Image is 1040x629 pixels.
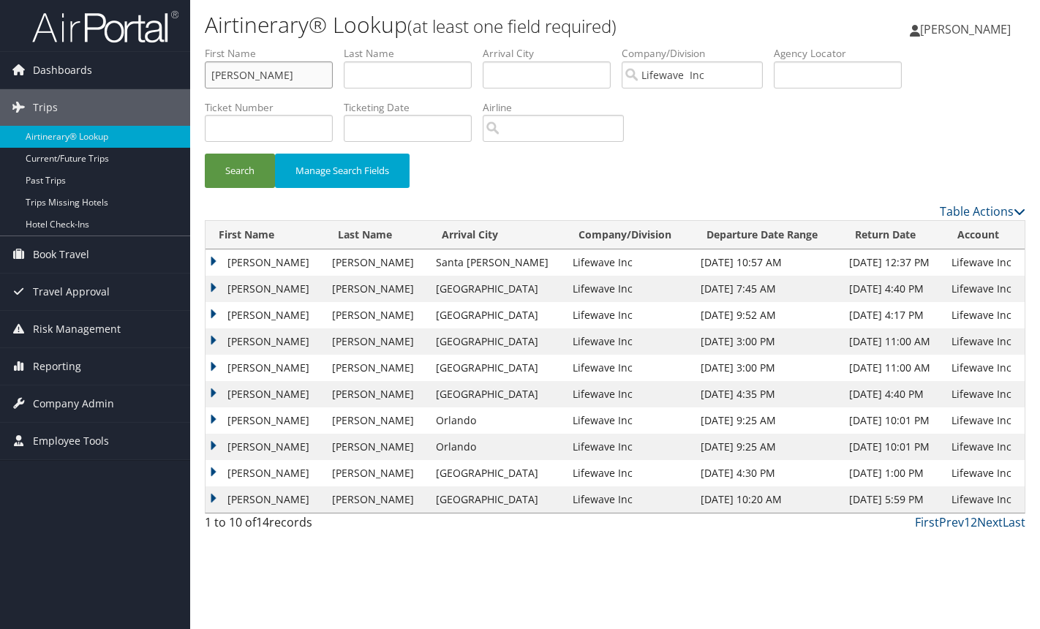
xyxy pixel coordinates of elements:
td: Lifewave Inc [944,249,1025,276]
td: [DATE] 4:35 PM [693,381,841,407]
td: [DATE] 4:40 PM [842,276,945,302]
td: Lifewave Inc [944,460,1025,486]
td: [PERSON_NAME] [325,381,429,407]
td: [PERSON_NAME] [325,486,429,513]
td: Lifewave Inc [565,355,693,381]
td: [PERSON_NAME] [206,460,325,486]
td: Lifewave Inc [565,249,693,276]
td: [GEOGRAPHIC_DATA] [429,486,565,513]
span: 14 [256,514,269,530]
td: [PERSON_NAME] [206,486,325,513]
td: Lifewave Inc [565,276,693,302]
label: Last Name [344,46,483,61]
td: [GEOGRAPHIC_DATA] [429,381,565,407]
td: [DATE] 10:20 AM [693,486,841,513]
td: [DATE] 4:30 PM [693,460,841,486]
div: 1 to 10 of records [205,513,393,538]
td: [DATE] 10:01 PM [842,407,945,434]
td: [DATE] 10:57 AM [693,249,841,276]
a: Prev [939,514,964,530]
span: Reporting [33,348,81,385]
h1: Airtinerary® Lookup [205,10,752,40]
td: [DATE] 9:25 AM [693,407,841,434]
small: (at least one field required) [407,14,617,38]
td: [PERSON_NAME] [206,434,325,460]
td: [DATE] 3:00 PM [693,355,841,381]
td: [PERSON_NAME] [325,460,429,486]
span: Company Admin [33,385,114,422]
td: [DATE] 7:45 AM [693,276,841,302]
td: [DATE] 1:00 PM [842,460,945,486]
th: Last Name: activate to sort column ascending [325,221,429,249]
td: Lifewave Inc [565,328,693,355]
span: Trips [33,89,58,126]
td: [PERSON_NAME] [325,434,429,460]
span: Dashboards [33,52,92,88]
a: 2 [971,514,977,530]
td: [DATE] 9:25 AM [693,434,841,460]
th: First Name: activate to sort column ascending [206,221,325,249]
label: Airline [483,100,635,115]
th: Return Date: activate to sort column ascending [842,221,945,249]
td: [PERSON_NAME] [206,407,325,434]
span: Book Travel [33,236,89,273]
td: [DATE] 3:00 PM [693,328,841,355]
td: Lifewave Inc [565,434,693,460]
td: [PERSON_NAME] [206,355,325,381]
th: Departure Date Range: activate to sort column ascending [693,221,841,249]
td: [GEOGRAPHIC_DATA] [429,355,565,381]
td: Lifewave Inc [944,302,1025,328]
td: [DATE] 12:37 PM [842,249,945,276]
label: Ticketing Date [344,100,483,115]
span: [PERSON_NAME] [920,21,1011,37]
a: Table Actions [940,203,1025,219]
span: Risk Management [33,311,121,347]
a: [PERSON_NAME] [910,7,1025,51]
td: Orlando [429,407,565,434]
td: [DATE] 5:59 PM [842,486,945,513]
button: Search [205,154,275,188]
td: [DATE] 4:17 PM [842,302,945,328]
td: [PERSON_NAME] [325,355,429,381]
td: Lifewave Inc [565,486,693,513]
label: Company/Division [622,46,774,61]
a: 1 [964,514,971,530]
td: Lifewave Inc [944,276,1025,302]
td: [PERSON_NAME] [206,328,325,355]
td: [PERSON_NAME] [325,328,429,355]
th: Arrival City: activate to sort column ascending [429,221,565,249]
label: Ticket Number [205,100,344,115]
td: [PERSON_NAME] [206,249,325,276]
td: [DATE] 11:00 AM [842,355,945,381]
img: airportal-logo.png [32,10,178,44]
td: Lifewave Inc [944,381,1025,407]
th: Account: activate to sort column ascending [944,221,1025,249]
td: [GEOGRAPHIC_DATA] [429,328,565,355]
td: [GEOGRAPHIC_DATA] [429,276,565,302]
a: Last [1003,514,1025,530]
span: Travel Approval [33,274,110,310]
label: Agency Locator [774,46,913,61]
td: Lifewave Inc [565,460,693,486]
span: Employee Tools [33,423,109,459]
td: Lifewave Inc [565,381,693,407]
td: Lifewave Inc [565,302,693,328]
td: [DATE] 9:52 AM [693,302,841,328]
label: Arrival City [483,46,622,61]
td: [DATE] 11:00 AM [842,328,945,355]
td: Orlando [429,434,565,460]
td: [PERSON_NAME] [206,302,325,328]
td: [PERSON_NAME] [325,249,429,276]
td: [PERSON_NAME] [206,381,325,407]
td: [DATE] 10:01 PM [842,434,945,460]
th: Company/Division [565,221,693,249]
td: [DATE] 4:40 PM [842,381,945,407]
td: Lifewave Inc [944,407,1025,434]
td: [PERSON_NAME] [325,407,429,434]
td: [GEOGRAPHIC_DATA] [429,302,565,328]
a: Next [977,514,1003,530]
td: Lifewave Inc [944,434,1025,460]
td: [PERSON_NAME] [325,302,429,328]
td: Lifewave Inc [944,328,1025,355]
td: [PERSON_NAME] [206,276,325,302]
